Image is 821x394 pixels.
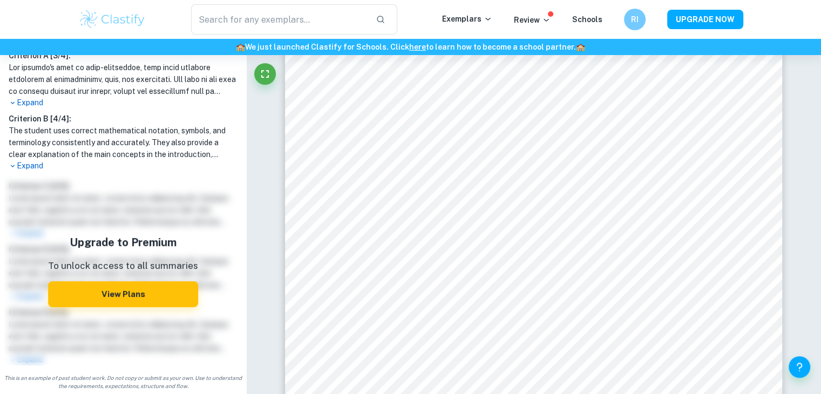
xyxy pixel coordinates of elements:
button: Fullscreen [254,63,276,85]
img: Clastify logo [78,9,147,30]
h6: Criterion A [ 3 / 4 ]: [9,50,238,62]
p: Expand [9,160,238,172]
input: Search for any exemplars... [191,4,368,35]
span: This is an example of past student work. Do not copy or submit as your own. Use to understand the... [4,374,242,390]
h1: The student uses correct mathematical notation, symbols, and terminology consistently and accurat... [9,125,238,160]
h1: Lor ipsumdo's amet co adip-elitseddoe, temp incid utlabore etdolorem al enimadminimv, quis, nos e... [9,62,238,97]
h5: Upgrade to Premium [48,234,198,250]
h6: RI [628,13,641,25]
p: To unlock access to all summaries [48,259,198,273]
p: Expand [9,97,238,108]
p: Review [514,14,551,26]
span: 🏫 [576,43,585,51]
button: View Plans [48,281,198,307]
span: 🏫 [236,43,245,51]
button: Help and Feedback [789,356,810,378]
a: Schools [572,15,602,24]
h6: We just launched Clastify for Schools. Click to learn how to become a school partner. [2,41,819,53]
button: UPGRADE NOW [667,10,743,29]
p: Exemplars [442,13,492,25]
button: RI [624,9,646,30]
h6: Criterion B [ 4 / 4 ]: [9,113,238,125]
a: here [409,43,426,51]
